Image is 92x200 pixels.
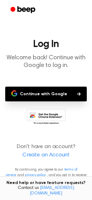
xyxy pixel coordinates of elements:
[5,54,87,69] p: Welcome back! Continue with Google to log in.
[30,186,74,196] a: [EMAIL_ADDRESS][DOMAIN_NAME]
[4,186,88,196] span: Contact us
[6,4,41,16] a: Beep
[5,167,87,183] p: By continuing, you agree to our and , and you opt in to receive emails from us.
[6,151,86,159] a: Create an Account
[5,143,87,159] p: Don't have an account?
[5,87,87,101] button: Continue with Google
[5,39,87,49] h1: Log In
[25,173,46,177] a: privacy policy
